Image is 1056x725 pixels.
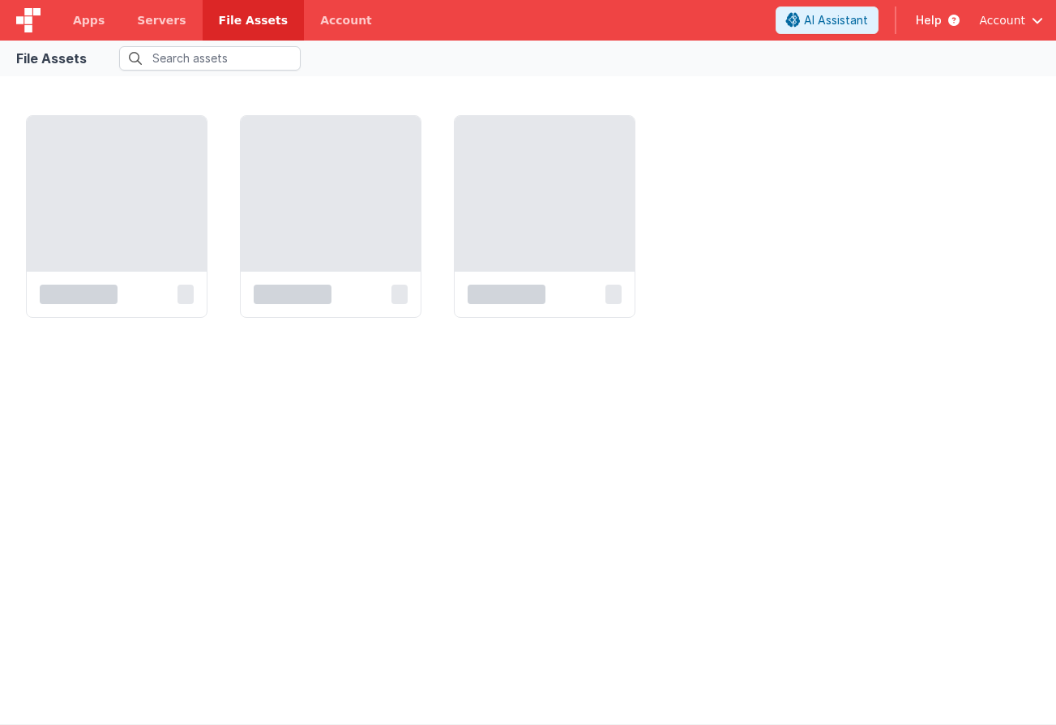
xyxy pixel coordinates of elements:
[16,49,87,68] div: File Assets
[916,12,942,28] span: Help
[73,12,105,28] span: Apps
[979,12,1025,28] span: Account
[119,46,301,71] input: Search assets
[137,12,186,28] span: Servers
[804,12,868,28] span: AI Assistant
[219,12,289,28] span: File Assets
[979,12,1043,28] button: Account
[776,6,879,34] button: AI Assistant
